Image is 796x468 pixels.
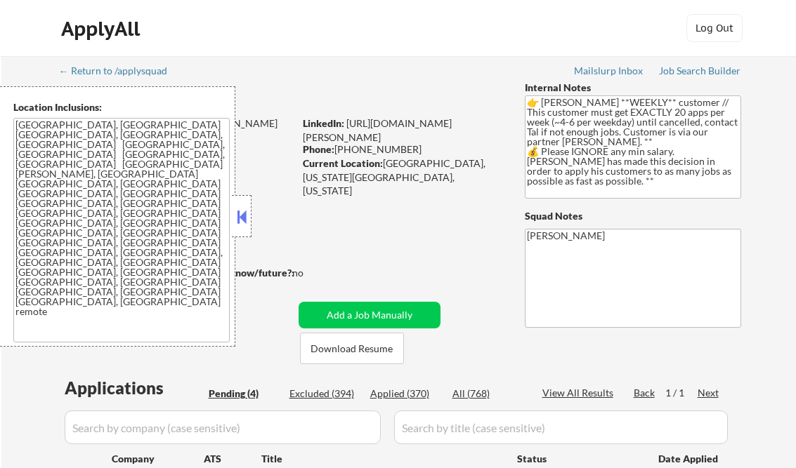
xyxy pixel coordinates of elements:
div: Squad Notes [525,209,741,223]
div: View All Results [542,386,618,400]
button: Download Resume [300,333,404,364]
div: [PHONE_NUMBER] [303,142,502,156]
div: Pending (4) [209,387,279,401]
div: All (768) [452,387,523,401]
div: Applied (370) [370,387,441,401]
div: Location Inclusions: [13,100,230,114]
input: Search by title (case sensitive) [394,410,728,444]
div: Title [261,452,504,466]
a: ← Return to /applysquad [59,65,181,79]
button: Log Out [686,14,743,42]
div: Internal Notes [525,81,741,95]
div: ← Return to /applysquad [59,66,181,76]
div: Back [634,386,656,400]
div: Company [112,452,204,466]
strong: LinkedIn: [303,117,344,129]
strong: Phone: [303,143,334,155]
strong: Current Location: [303,157,383,169]
div: 1 / 1 [665,386,698,400]
div: Applications [65,380,204,396]
input: Search by company (case sensitive) [65,410,381,444]
div: Mailslurp Inbox [574,66,644,76]
a: Mailslurp Inbox [574,65,644,79]
div: Next [698,386,720,400]
a: Job Search Builder [659,65,741,79]
div: Job Search Builder [659,66,741,76]
div: no [292,266,332,280]
a: [URL][DOMAIN_NAME][PERSON_NAME] [303,117,452,143]
div: Excluded (394) [289,387,360,401]
div: ApplyAll [61,17,144,41]
div: ATS [204,452,261,466]
div: [GEOGRAPHIC_DATA], [US_STATE][GEOGRAPHIC_DATA], [US_STATE] [303,156,502,198]
div: Date Applied [658,452,720,466]
button: Add a Job Manually [299,302,441,328]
